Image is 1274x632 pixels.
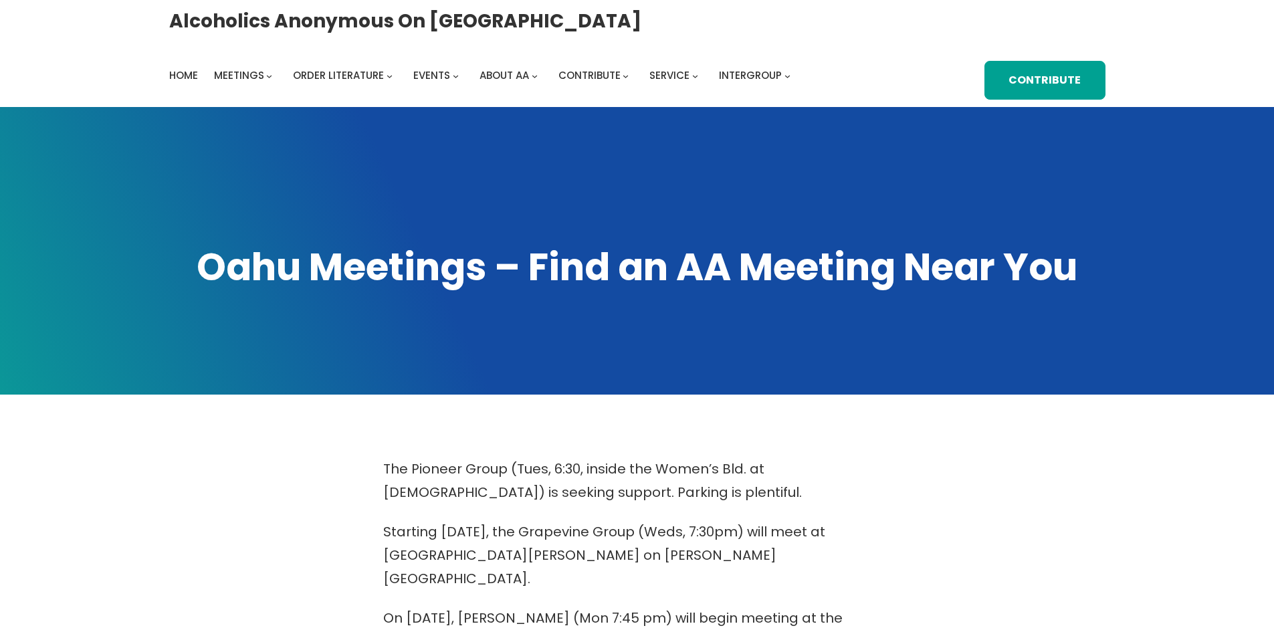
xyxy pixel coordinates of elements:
[266,72,272,78] button: Meetings submenu
[169,68,198,82] span: Home
[558,66,621,85] a: Contribute
[623,72,629,78] button: Contribute submenu
[169,66,795,85] nav: Intergroup
[532,72,538,78] button: About AA submenu
[169,66,198,85] a: Home
[692,72,698,78] button: Service submenu
[719,66,782,85] a: Intergroup
[453,72,459,78] button: Events submenu
[649,68,689,82] span: Service
[169,5,641,37] a: Alcoholics Anonymous on [GEOGRAPHIC_DATA]
[387,72,393,78] button: Order Literature submenu
[413,66,450,85] a: Events
[480,68,529,82] span: About AA
[413,68,450,82] span: Events
[214,66,264,85] a: Meetings
[649,66,689,85] a: Service
[480,66,529,85] a: About AA
[293,68,384,82] span: Order Literature
[383,457,891,504] p: The Pioneer Group (Tues, 6:30, inside the Women’s Bld. at [DEMOGRAPHIC_DATA]) is seeking support....
[984,61,1105,100] a: Contribute
[558,68,621,82] span: Contribute
[784,72,790,78] button: Intergroup submenu
[214,68,264,82] span: Meetings
[169,242,1105,293] h1: Oahu Meetings – Find an AA Meeting Near You
[383,520,891,591] p: Starting [DATE], the Grapevine Group (Weds, 7:30pm) will meet at [GEOGRAPHIC_DATA][PERSON_NAME] o...
[719,68,782,82] span: Intergroup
